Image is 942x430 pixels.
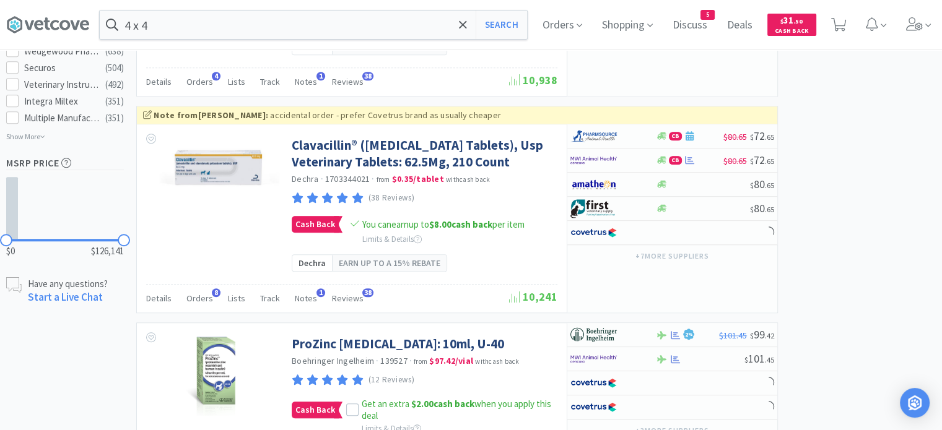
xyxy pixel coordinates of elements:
strong: cash back [411,398,474,410]
a: Discuss5 [668,20,712,31]
span: 80 [750,201,774,215]
span: $80.65 [723,131,747,142]
span: . 65 [765,157,774,166]
span: Dechra [299,256,326,270]
span: 5 [701,11,714,19]
span: Cash Back [292,402,338,418]
a: DechraEarn up to a 15% rebate [292,254,447,272]
img: 730db3968b864e76bcafd0174db25112_22.png [570,325,617,344]
span: $ [750,205,754,214]
img: 67d67680309e4a0bb49a5ff0391dcc42_6.png [570,199,617,218]
span: $ [750,157,754,166]
span: 8 [212,288,220,297]
span: 72 [750,153,774,167]
a: Deals [722,20,757,31]
div: Securos [24,61,101,75]
span: with cash back [446,175,490,184]
span: . 65 [765,205,774,214]
span: Details [146,293,172,304]
span: · [372,173,374,184]
div: ( 504 ) [105,61,124,75]
a: ProZinc [MEDICAL_DATA]: 10ml, U-40 [292,335,504,352]
span: . 50 [793,17,803,25]
a: $31.50Cash Back [767,8,816,41]
span: $126,141 [91,244,124,259]
div: ( 351 ) [105,94,124,109]
span: Limits & Details [362,234,422,244]
span: Cash Back [775,28,809,36]
span: 38 [362,288,373,297]
span: $ [750,331,754,340]
span: 10,241 [509,290,557,304]
img: f44a57930ab9412988886eac98ef8b0b_398812.jpg [155,137,279,199]
span: with cash back [475,357,519,366]
span: Lists [228,293,245,304]
strong: cash back [429,218,492,230]
span: $ [780,17,783,25]
span: 2 [685,332,693,338]
span: $2.00 [411,398,434,410]
p: Have any questions? [28,277,108,290]
button: +7more suppliers [629,247,715,265]
span: from [377,175,390,184]
div: ( 492 ) [105,77,124,92]
span: $101.45 [719,330,747,341]
div: accidental order - prefer Covetrus brand as usually cheaper [143,108,771,122]
span: 139527 [380,355,408,366]
span: . 65 [765,181,774,190]
span: Notes [295,293,317,304]
span: 10,938 [509,73,557,87]
div: ( 638 ) [105,44,124,59]
strong: $0.35 / tablet [392,173,444,184]
p: Show More [6,127,45,142]
span: % [688,331,693,337]
img: 77fca1acd8b6420a9015268ca798ef17_1.png [570,223,617,242]
input: Search by item, sku, manufacturer, ingredient, size... [100,11,527,39]
p: (38 Reviews) [369,192,415,205]
a: Dechra [292,173,319,184]
span: 31 [780,14,803,26]
span: 80 [750,177,774,191]
span: Track [260,76,280,87]
img: 3331a67d23dc422aa21b1ec98afbf632_11.png [570,175,617,194]
button: Search [476,11,527,39]
span: You can earn up to per item [362,218,525,230]
span: 1 [316,288,325,297]
span: Orders [186,76,213,87]
strong: Note from [PERSON_NAME] : [154,110,268,121]
span: 1 [316,72,325,80]
span: $ [744,355,748,364]
span: · [409,355,412,366]
span: $ [750,132,754,142]
span: . 42 [765,331,774,340]
img: 77fca1acd8b6420a9015268ca798ef17_1.png [570,398,617,416]
span: 4 [212,72,220,80]
img: f6b2451649754179b5b4e0c70c3f7cb0_2.png [570,350,617,368]
a: Boehringer Ingelheim [292,355,374,366]
span: from [414,357,427,366]
img: 79d257e0d37b465f819135a38953a061_482972.png [167,335,268,416]
a: Clavacillin® ([MEDICAL_DATA] Tablets), Usp Veterinary Tablets: 62.5Mg, 210 Count [292,137,554,171]
span: CB [669,157,681,164]
span: $ [750,181,754,190]
span: Reviews [332,76,364,87]
span: · [321,173,323,184]
div: Open Intercom Messenger [900,388,930,418]
span: $80.65 [723,155,747,166]
span: Orders [186,293,213,304]
span: Details [146,76,172,87]
span: Notes [295,76,317,87]
span: 99 [750,327,774,342]
span: CB [669,132,681,140]
span: $8.00 [429,218,451,230]
span: $0 [6,244,15,259]
span: 72 [750,129,774,143]
img: f6b2451649754179b5b4e0c70c3f7cb0_2.png [570,151,617,170]
span: 1703344021 [325,173,370,184]
span: Reviews [332,293,364,304]
div: ( 351 ) [105,111,124,126]
span: . 65 [765,132,774,142]
div: Multiple Manufacturers [24,111,101,126]
span: . 45 [765,355,774,364]
div: Integra Miltex [24,94,101,109]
